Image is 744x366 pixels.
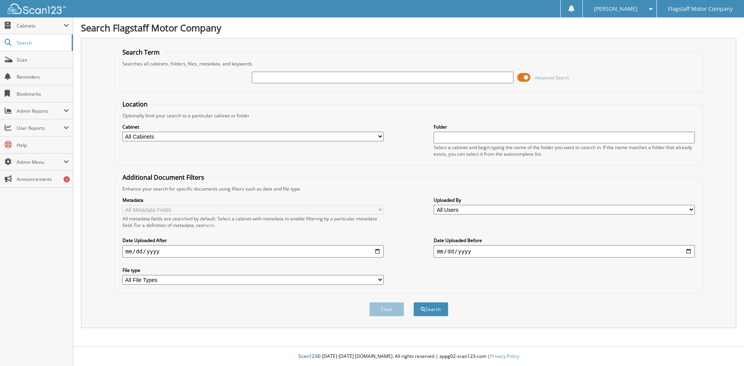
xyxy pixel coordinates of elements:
[122,124,384,130] label: Cabinet
[434,144,695,157] div: Select a cabinet and begin typing the name of the folder you want to search in. If the name match...
[17,57,69,63] span: Scan
[490,353,519,359] a: Privacy Policy
[17,125,64,131] span: User Reports
[298,353,317,359] span: Scan123
[434,245,695,258] input: end
[119,60,699,67] div: Searches all cabinets, folders, files, metadata, and keywords
[64,176,70,182] div: 2
[17,142,69,148] span: Help
[17,91,69,97] span: Bookmarks
[122,237,384,244] label: Date Uploaded After
[434,197,695,203] label: Uploaded By
[17,176,69,182] span: Announcements
[119,100,152,108] legend: Location
[122,215,384,229] div: All metadata fields are searched by default. Select a cabinet with metadata to enable filtering b...
[122,267,384,273] label: File type
[119,112,699,119] div: Optionally limit your search to a particular cabinet or folder
[17,159,64,165] span: Admin Menu
[434,124,695,130] label: Folder
[119,48,164,57] legend: Search Term
[81,21,736,34] h1: Search Flagstaff Motor Company
[594,7,637,11] span: [PERSON_NAME]
[73,347,744,366] div: © [DATE]-[DATE] [DOMAIN_NAME]. All rights reserved | appg02-scan123-com |
[119,173,208,182] legend: Additional Document Filters
[17,40,68,46] span: Search
[17,74,69,80] span: Reminders
[413,302,448,316] button: Search
[369,302,404,316] button: Clear
[122,197,384,203] label: Metadata
[17,22,64,29] span: Cabinets
[119,186,699,192] div: Enhance your search for specific documents using filters such as date and file type.
[434,237,695,244] label: Date Uploaded Before
[17,108,64,114] span: Admin Reports
[535,75,569,81] span: Advanced Search
[8,3,66,14] img: scan123-logo-white.svg
[122,245,384,258] input: start
[668,7,733,11] span: Flagstaff Motor Company
[204,222,214,229] a: here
